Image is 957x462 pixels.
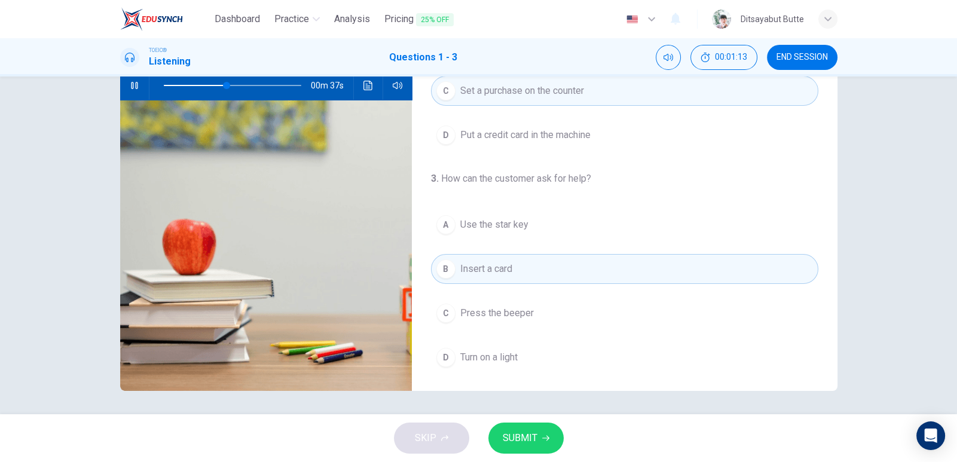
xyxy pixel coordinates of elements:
[503,430,537,446] span: SUBMIT
[329,8,375,30] button: Analysis
[741,12,804,26] div: Ditsayabut Butte
[210,8,265,30] button: Dashboard
[690,45,757,70] button: 00:01:13
[120,7,183,31] img: EduSynch logo
[436,348,455,367] div: D
[625,15,640,24] img: en
[380,8,458,30] button: Pricing25% OFF
[431,298,818,328] button: CPress the beeper
[274,12,309,26] span: Practice
[389,50,457,65] h1: Questions 1 - 3
[431,342,818,372] button: DTurn on a light
[384,12,454,27] span: Pricing
[712,10,731,29] img: Profile picture
[690,45,757,70] div: Hide
[120,7,210,31] a: EduSynch logo
[436,81,455,100] div: C
[431,172,818,186] h4: How can the customer ask for help?
[120,100,412,391] img: Talks
[460,262,512,276] span: Insert a card
[656,45,681,70] div: Mute
[460,218,528,232] span: Use the star key
[416,13,454,26] span: 25% OFF
[460,350,518,365] span: Turn on a light
[436,259,455,279] div: B
[359,71,378,100] button: Click to see the audio transcription
[334,12,370,26] span: Analysis
[436,126,455,145] div: D
[776,53,828,62] span: END SESSION
[431,76,818,106] button: CSet a purchase on the counter
[436,215,455,234] div: A
[270,8,325,30] button: Practice
[767,45,837,70] button: END SESSION
[460,84,584,98] span: Set a purchase on the counter
[431,120,818,150] button: DPut a credit card in the machine
[488,423,564,454] button: SUBMIT
[311,71,353,100] span: 00m 37s
[715,53,747,62] span: 00:01:13
[431,173,441,184] h4: 3 .
[436,304,455,323] div: C
[460,306,534,320] span: Press the beeper
[431,254,818,284] button: BInsert a card
[460,128,591,142] span: Put a credit card in the machine
[431,210,818,240] button: AUse the star key
[916,421,945,450] div: Open Intercom Messenger
[215,12,260,26] span: Dashboard
[149,46,167,54] span: TOEIC®
[149,54,191,69] h1: Listening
